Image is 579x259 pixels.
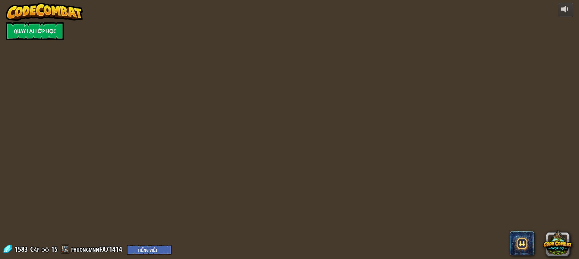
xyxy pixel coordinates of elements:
button: Tùy chỉnh âm lượng [558,3,573,17]
span: Cấp độ [30,244,49,254]
span: 1583 [14,244,30,254]
a: Quay lại Lớp Học [6,22,64,40]
span: 15 [51,244,58,254]
a: phuongmnnFX71414 [71,244,124,254]
img: CodeCombat - Learn how to code by playing a game [6,3,83,21]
